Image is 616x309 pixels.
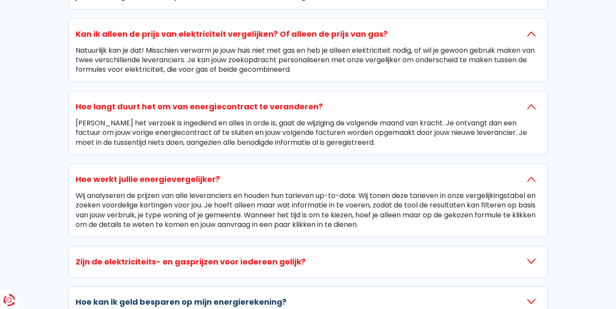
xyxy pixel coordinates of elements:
[76,28,388,40] h3: Kan ik alleen de prijs van elektriciteit vergelijken? Of alleen de prijs van gas?
[76,173,220,185] h3: Hoe werkt jullie energievergelijker?
[76,25,541,42] button: Kan ik alleen de prijs van elektriciteit vergelijken? Of alleen de prijs van gas?
[76,46,541,75] div: Natuurlijk kan je dat! Misschien verwarm je jouw huis niet met gas en heb je alleen elektriciteit...
[76,256,306,268] h3: Zijn de elektriciteits- en gasprijzen voor iedereen gelijk?
[76,253,541,270] button: Zijn de elektriciteits- en gasprijzen voor iedereen gelijk?
[76,98,541,115] button: Hoe langt duurt het om van energiecontract te veranderen?
[76,171,541,188] button: Hoe werkt jullie energievergelijker?
[76,191,541,230] div: Wij analyseren de prijzen van alle leveranciers en houden hun tarieven up-to-date. Wij tonen deze...
[76,296,287,308] h3: Hoe kan ik geld besparen op mijn energierekening?
[76,101,323,112] h3: Hoe langt duurt het om van energiecontract te veranderen?
[76,118,541,147] div: [PERSON_NAME] het verzoek is ingediend en alles in orde is, gaat de wijziging de volgende maand v...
